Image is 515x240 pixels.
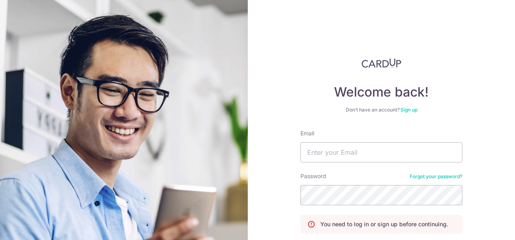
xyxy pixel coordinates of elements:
[300,172,326,180] label: Password
[300,84,462,100] h4: Welcome back!
[400,107,417,113] a: Sign up
[300,142,462,162] input: Enter your Email
[410,173,462,180] a: Forgot your password?
[320,220,448,228] p: You need to log in or sign up before continuing.
[300,107,462,113] div: Don’t have an account?
[362,58,401,68] img: CardUp Logo
[300,129,314,137] label: Email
